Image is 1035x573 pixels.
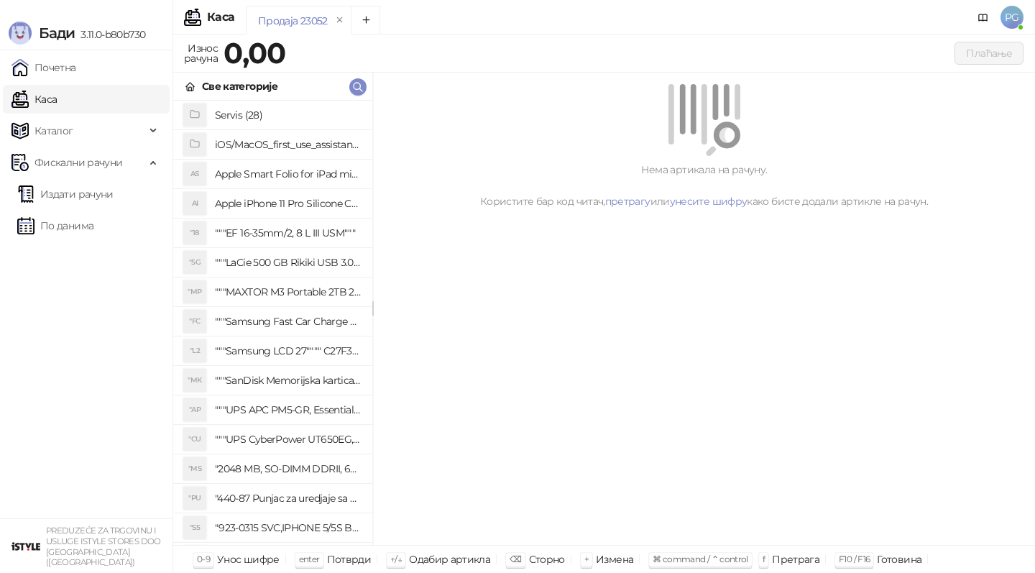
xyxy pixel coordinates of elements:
[390,554,402,564] span: ↑/↓
[215,428,361,451] h4: """UPS CyberPower UT650EG, 650VA/360W , line-int., s_uko, desktop"""
[9,22,32,45] img: Logo
[183,457,206,480] div: "MS
[258,13,328,29] div: Продаја 23052
[772,550,819,569] div: Претрага
[34,116,73,145] span: Каталог
[653,554,748,564] span: ⌘ command / ⌃ control
[299,554,320,564] span: enter
[197,554,210,564] span: 0-9
[39,24,75,42] span: Бади
[183,428,206,451] div: "CU
[183,192,206,215] div: AI
[183,398,206,421] div: "AP
[215,398,361,421] h4: """UPS APC PM5-GR, Essential Surge Arrest,5 utic_nica"""
[215,487,361,510] h4: "440-87 Punjac za uredjaje sa micro USB portom 4/1, Stand."
[17,211,93,240] a: По данима
[217,550,280,569] div: Унос шифре
[215,310,361,333] h4: """Samsung Fast Car Charge Adapter, brzi auto punja_, boja crna"""
[183,369,206,392] div: "MK
[596,550,633,569] div: Измена
[215,104,361,127] h4: Servis (28)
[215,192,361,215] h4: Apple iPhone 11 Pro Silicone Case - Black
[215,457,361,480] h4: "2048 MB, SO-DIMM DDRII, 667 MHz, Napajanje 1,8 0,1 V, Latencija CL5"
[215,280,361,303] h4: """MAXTOR M3 Portable 2TB 2.5"""" crni eksterni hard disk HX-M201TCB/GM"""
[390,162,1018,209] div: Нема артикала на рачуну. Користите бар код читач, или како бисте додали артикле на рачун.
[972,6,995,29] a: Документација
[183,251,206,274] div: "5G
[529,550,565,569] div: Сторно
[215,221,361,244] h4: """EF 16-35mm/2, 8 L III USM"""
[183,221,206,244] div: "18
[510,554,521,564] span: ⌫
[331,14,349,27] button: remove
[763,554,765,564] span: f
[46,526,161,567] small: PREDUZEĆE ZA TRGOVINU I USLUGE ISTYLE STORES DOO [GEOGRAPHIC_DATA] ([GEOGRAPHIC_DATA])
[215,516,361,539] h4: "923-0315 SVC,IPHONE 5/5S BATTERY REMOVAL TRAY Držač za iPhone sa kojim se otvara display
[202,78,277,94] div: Све категорије
[215,251,361,274] h4: """LaCie 500 GB Rikiki USB 3.0 / Ultra Compact & Resistant aluminum / USB 3.0 / 2.5"""""""
[75,28,145,41] span: 3.11.0-b80b730
[839,554,870,564] span: F10 / F16
[954,42,1023,65] button: Плаћање
[183,516,206,539] div: "S5
[34,148,122,177] span: Фискални рачуни
[670,195,747,208] a: унесите шифру
[215,162,361,185] h4: Apple Smart Folio for iPad mini (A17 Pro) - Sage
[183,310,206,333] div: "FC
[605,195,650,208] a: претрагу
[181,39,221,68] div: Износ рачуна
[11,85,57,114] a: Каса
[11,532,40,561] img: 64x64-companyLogo-77b92cf4-9946-4f36-9751-bf7bb5fd2c7d.png
[584,554,589,564] span: +
[224,35,285,70] strong: 0,00
[173,101,372,545] div: grid
[183,162,206,185] div: AS
[183,487,206,510] div: "PU
[215,369,361,392] h4: """SanDisk Memorijska kartica 256GB microSDXC sa SD adapterom SDSQXA1-256G-GN6MA - Extreme PLUS, ...
[183,339,206,362] div: "L2
[409,550,490,569] div: Одабир артикла
[183,280,206,303] div: "MP
[207,12,234,23] div: Каса
[215,133,361,156] h4: iOS/MacOS_first_use_assistance (4)
[11,53,76,82] a: Почетна
[351,6,380,35] button: Add tab
[17,180,114,208] a: Издати рачуни
[215,339,361,362] h4: """Samsung LCD 27"""" C27F390FHUXEN"""
[327,550,372,569] div: Потврди
[877,550,921,569] div: Готовина
[1000,6,1023,29] span: PG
